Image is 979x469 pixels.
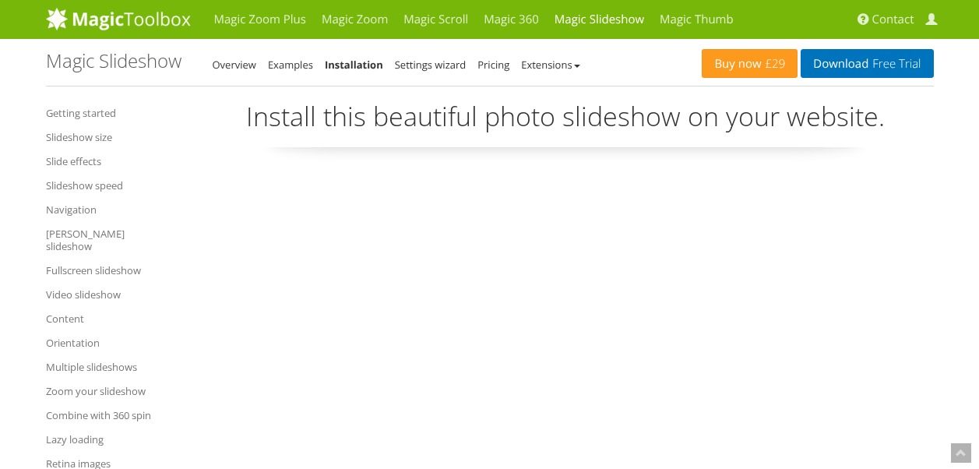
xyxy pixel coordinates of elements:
[46,224,174,256] a: [PERSON_NAME] slideshow
[46,382,174,400] a: Zoom your slideshow
[46,430,174,449] a: Lazy loading
[46,358,174,376] a: Multiple slideshows
[46,333,174,352] a: Orientation
[198,98,934,147] p: Install this beautiful photo slideshow on your website.
[46,128,174,146] a: Slideshow size
[762,58,786,70] span: £29
[325,58,383,72] a: Installation
[268,58,313,72] a: Examples
[213,58,256,72] a: Overview
[46,51,181,71] h1: Magic Slideshow
[868,58,921,70] span: Free Trial
[46,309,174,328] a: Content
[46,104,174,122] a: Getting started
[46,200,174,219] a: Navigation
[46,176,174,195] a: Slideshow speed
[46,152,174,171] a: Slide effects
[46,406,174,425] a: Combine with 360 spin
[46,285,174,304] a: Video slideshow
[801,49,933,78] a: DownloadFree Trial
[477,58,509,72] a: Pricing
[521,58,579,72] a: Extensions
[395,58,467,72] a: Settings wizard
[872,12,914,27] span: Contact
[46,261,174,280] a: Fullscreen slideshow
[702,49,798,78] a: Buy now£29
[46,7,191,30] img: MagicToolbox.com - Image tools for your website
